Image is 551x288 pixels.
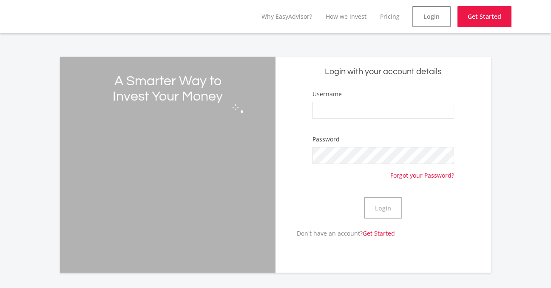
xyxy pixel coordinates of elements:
h2: A Smarter Way to Invest Your Money [103,74,233,104]
p: Don't have an account? [275,229,395,238]
a: How we invest [326,12,366,20]
a: Pricing [380,12,400,20]
label: Password [312,135,340,144]
a: Login [412,6,451,27]
a: Forgot your Password? [390,164,454,180]
label: Username [312,90,342,98]
a: Get Started [363,229,395,237]
h5: Login with your account details [282,66,485,78]
button: Login [364,197,402,219]
a: Why EasyAdvisor? [261,12,312,20]
a: Get Started [457,6,511,27]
